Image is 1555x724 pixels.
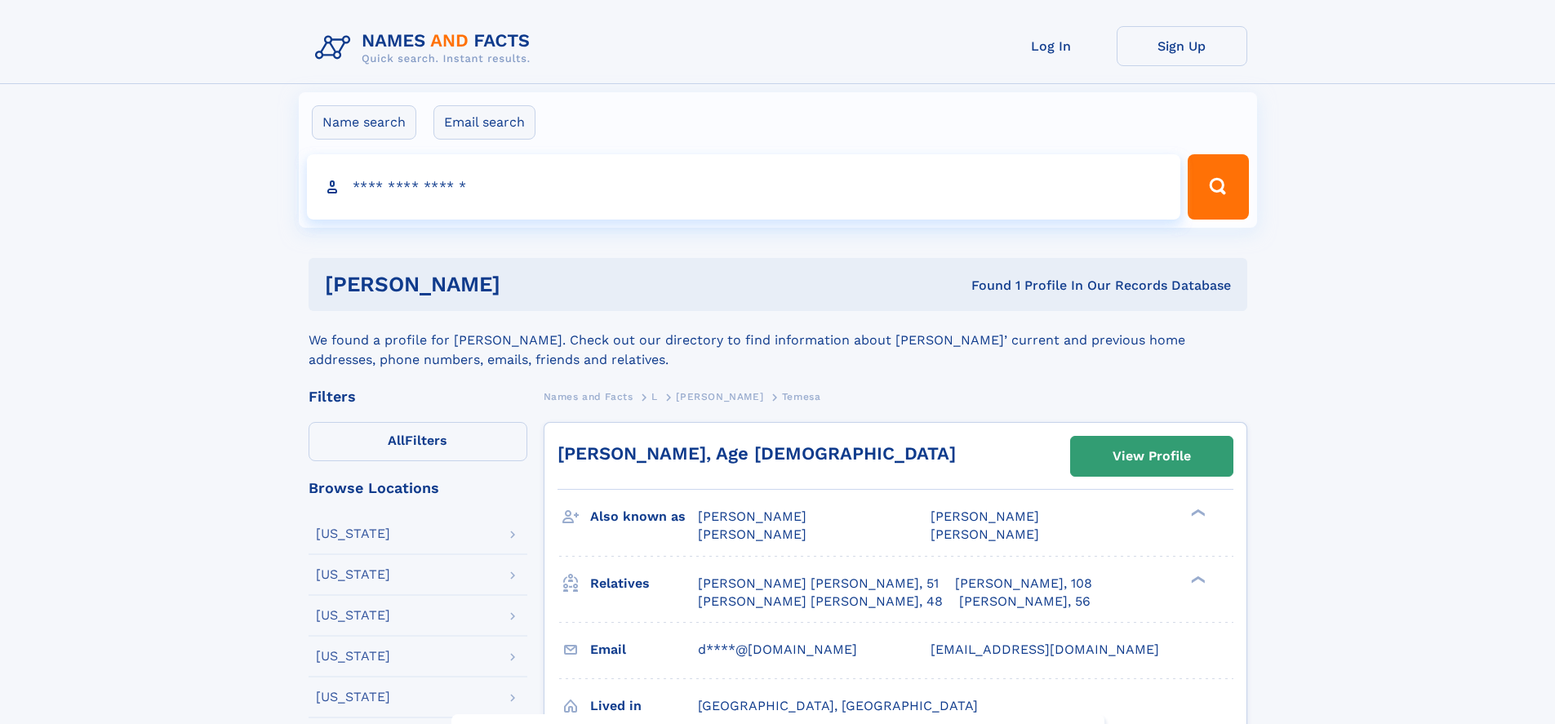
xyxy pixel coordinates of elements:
a: [PERSON_NAME] [676,386,763,406]
h1: [PERSON_NAME] [325,274,736,295]
span: Temesa [782,391,821,402]
label: Filters [309,422,527,461]
a: [PERSON_NAME], 56 [959,593,1091,611]
span: All [388,433,405,448]
a: Names and Facts [544,386,633,406]
h3: Email [590,636,698,664]
span: [PERSON_NAME] [698,509,806,524]
span: [PERSON_NAME] [698,526,806,542]
div: Browse Locations [309,481,527,495]
h3: Lived in [590,692,698,720]
a: Sign Up [1117,26,1247,66]
h3: Relatives [590,570,698,597]
span: [GEOGRAPHIC_DATA], [GEOGRAPHIC_DATA] [698,698,978,713]
a: [PERSON_NAME] [PERSON_NAME], 48 [698,593,943,611]
div: Filters [309,389,527,404]
div: [US_STATE] [316,650,390,663]
label: Email search [433,105,535,140]
input: search input [307,154,1181,220]
img: Logo Names and Facts [309,26,544,70]
h3: Also known as [590,503,698,531]
div: Found 1 Profile In Our Records Database [735,277,1231,295]
a: [PERSON_NAME] [PERSON_NAME], 51 [698,575,939,593]
div: [US_STATE] [316,691,390,704]
label: Name search [312,105,416,140]
div: ❯ [1187,574,1206,584]
div: We found a profile for [PERSON_NAME]. Check out our directory to find information about [PERSON_N... [309,311,1247,370]
a: View Profile [1071,437,1233,476]
span: [PERSON_NAME] [676,391,763,402]
div: [US_STATE] [316,568,390,581]
a: [PERSON_NAME], Age [DEMOGRAPHIC_DATA] [558,443,956,464]
div: [US_STATE] [316,527,390,540]
a: [PERSON_NAME], 108 [955,575,1092,593]
div: View Profile [1113,438,1191,475]
span: L [651,391,658,402]
a: L [651,386,658,406]
button: Search Button [1188,154,1248,220]
span: [EMAIL_ADDRESS][DOMAIN_NAME] [931,642,1159,657]
span: [PERSON_NAME] [931,509,1039,524]
span: [PERSON_NAME] [931,526,1039,542]
a: Log In [986,26,1117,66]
div: ❯ [1187,508,1206,518]
div: [US_STATE] [316,609,390,622]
